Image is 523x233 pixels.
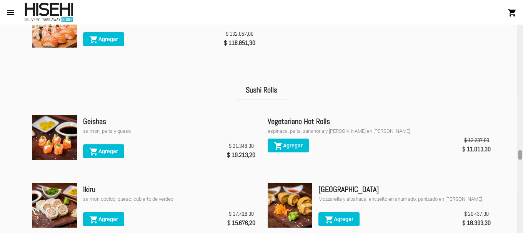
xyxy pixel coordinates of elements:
[89,148,118,154] span: Agregar
[318,212,360,226] button: Agregar
[83,195,255,203] div: salmon cocido, queso, cubierto de verdeo
[226,30,253,38] span: $ 132.057,00
[274,141,283,150] mat-icon: shopping_cart
[83,183,255,195] div: Ikiru
[268,183,312,228] img: 3f25312f-a101-4dbd-88bd-b2ec673e7fa1.jpg
[83,32,124,46] button: Agregar
[83,115,255,127] div: Geishas
[462,218,491,228] span: $ 18.393,30
[462,144,491,155] span: $ 11.013,30
[274,142,303,149] span: Agregar
[32,3,77,48] img: 2d2fa853-d0c7-4a0b-8c36-9694bea83334.jpg
[83,144,124,158] button: Agregar
[89,35,98,44] mat-icon: shopping_cart
[229,210,254,218] span: $ 17.418,00
[325,216,353,222] span: Agregar
[32,115,77,160] img: b5433355-0e13-481d-99bb-547d1ad4e6d5.jpg
[89,216,118,222] span: Agregar
[32,183,77,228] img: f80b3e12-3deb-4afd-881f-b2cd6e80d5bd.jpg
[268,115,491,127] div: Vegetariano Hot Rolls
[325,215,334,224] mat-icon: shopping_cart
[89,147,98,156] mat-icon: shopping_cart
[6,8,15,17] mat-icon: menu
[227,150,255,160] span: $ 19.213,20
[268,139,309,152] button: Agregar
[464,210,489,218] span: $ 20.437,00
[89,36,118,42] span: Agregar
[508,8,517,17] mat-icon: shopping_cart
[318,183,491,195] div: [GEOGRAPHIC_DATA]
[89,215,98,224] mat-icon: shopping_cart
[268,127,491,135] div: espinaca, palta, zanahoria y [PERSON_NAME] en [PERSON_NAME]
[83,127,255,135] div: salmon, palta y queso
[227,218,255,228] span: $ 15.676,20
[464,136,489,144] span: $ 12.237,00
[318,195,491,203] div: Mozzarella y albahaca, envuelto en ahumado, panizado en [PERSON_NAME].
[237,80,286,100] h2: Sushi Rolls
[229,142,254,150] span: $ 21.348,00
[83,212,124,226] button: Agregar
[224,38,255,48] span: $ 118.851,30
